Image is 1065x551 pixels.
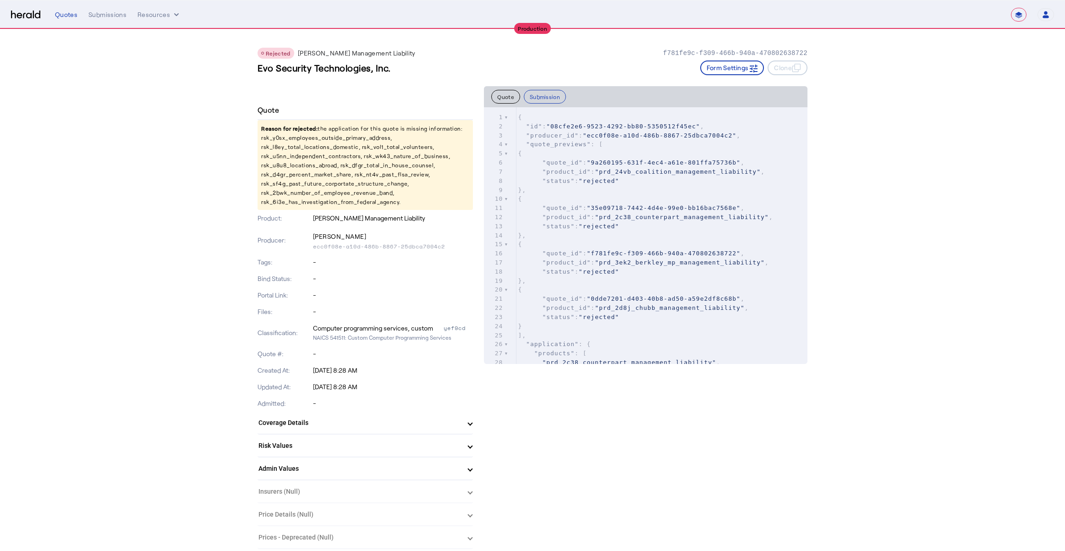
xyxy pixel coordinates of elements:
span: "status" [542,223,575,230]
p: ecc0f08e-a10d-486b-8867-25dbca7004c2 [313,243,473,250]
p: Updated At: [258,382,311,391]
span: }, [518,187,526,193]
span: "prd_2c38_counterpart_management_liability" [595,214,769,220]
p: [PERSON_NAME] [313,230,473,243]
span: : , [518,159,744,166]
mat-panel-title: Risk Values [258,441,461,451]
div: 24 [484,322,504,331]
span: "status" [542,314,575,320]
div: 11 [484,204,504,213]
span: : [518,268,619,275]
span: "rejected" [579,223,619,230]
span: "application" [526,341,579,347]
mat-expansion-panel-header: Risk Values [258,435,473,457]
div: 25 [484,331,504,340]
p: Created At: [258,366,311,375]
div: 23 [484,313,504,322]
span: "quote_id" [542,295,582,302]
span: : [518,223,619,230]
span: : { [518,341,591,347]
p: [PERSON_NAME] Management Liability [313,214,473,223]
span: "prd_2c38_counterpart_management_liability" [542,359,716,366]
p: [DATE] 8:28 AM [313,382,473,391]
span: "rejected" [579,177,619,184]
span: "rejected" [579,314,619,320]
p: - [313,399,473,408]
span: "rejected" [579,268,619,275]
p: Tags: [258,258,311,267]
div: 27 [484,349,504,358]
span: "prd_3ek2_berkley_mp_management_liability" [595,259,765,266]
span: "prd_24vb_coalition_management_liability" [595,168,761,175]
span: "status" [542,268,575,275]
div: 21 [484,294,504,303]
p: NAICS 541511: Custom Computer Programming Services [313,333,473,342]
span: "quote_id" [542,159,582,166]
div: 2 [484,122,504,131]
span: : , [518,250,744,257]
p: - [313,291,473,300]
div: 26 [484,340,504,349]
span: { [518,195,522,202]
div: 15 [484,240,504,249]
span: "prd_2d8j_chubb_management_liability" [595,304,745,311]
button: Resources dropdown menu [137,10,181,19]
span: { [518,286,522,293]
span: "product_id" [542,168,591,175]
p: - [313,274,473,283]
div: Computer programming services, custom [313,324,433,333]
span: : , [518,214,773,220]
span: "0dde7201-d403-40b8-ad50-a59e2df8c68b" [587,295,740,302]
h3: Evo Security Technologies, Inc. [258,61,391,74]
div: 9 [484,186,504,195]
div: 5 [484,149,504,158]
span: "quote_id" [542,250,582,257]
span: : , [518,204,744,211]
span: : , [518,304,748,311]
div: 14 [484,231,504,240]
span: : [518,314,619,320]
p: Producer: [258,236,311,245]
p: Portal Link: [258,291,311,300]
span: "9a260195-631f-4ec4-a61e-801ffa75736b" [587,159,740,166]
span: "quote_previews" [526,141,591,148]
p: [PERSON_NAME] Management Liability [298,49,416,58]
div: Quotes [55,10,77,19]
button: Clone [768,61,807,75]
div: 13 [484,222,504,231]
p: Files: [258,307,311,316]
mat-panel-title: Coverage Details [258,418,461,428]
div: 10 [484,194,504,204]
span: "f781fe9c-f309-466b-940a-470802638722" [587,250,740,257]
p: the application for this quote is missing information: rsk_y0sx_employees_outside_primary_address... [258,120,473,210]
div: 6 [484,158,504,167]
span: : [ [518,141,603,148]
div: yef9cd [444,324,473,333]
div: 19 [484,276,504,286]
span: "id" [526,123,542,130]
button: Form Settings [700,61,764,75]
span: }, [518,277,526,284]
button: Submission [524,90,566,104]
span: , [518,359,720,366]
span: ], [518,332,526,339]
span: : [ [518,350,587,357]
p: Quote #: [258,349,311,358]
div: 16 [484,249,504,258]
div: Production [514,23,551,34]
span: "product_id" [542,304,591,311]
div: 1 [484,113,504,122]
span: "status" [542,177,575,184]
span: "product_id" [542,259,591,266]
span: Reason for rejected: [261,125,318,132]
mat-panel-title: Admin Values [258,464,461,474]
div: 20 [484,285,504,294]
div: 17 [484,258,504,267]
span: { [518,150,522,157]
div: 12 [484,213,504,222]
div: 22 [484,303,504,313]
p: - [313,258,473,267]
p: [DATE] 8:28 AM [313,366,473,375]
span: : , [518,168,765,175]
span: }, [518,232,526,239]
